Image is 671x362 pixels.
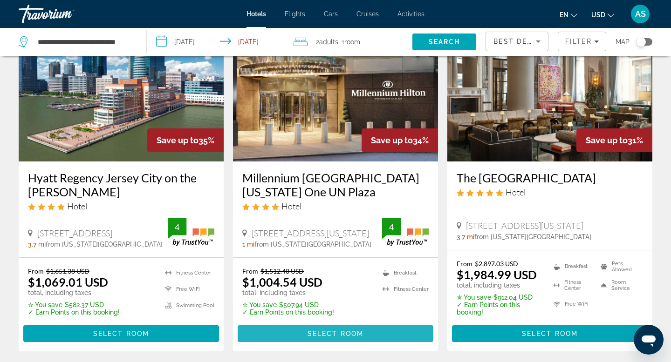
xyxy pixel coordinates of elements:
span: AS [635,9,646,19]
a: The [GEOGRAPHIC_DATA] [457,171,643,185]
button: Select Room [23,325,219,342]
button: Select Room [238,325,433,342]
a: Activities [397,10,425,18]
a: Hyatt Regency Jersey City on the [PERSON_NAME] [28,171,214,199]
ins: $1,004.54 USD [242,275,322,289]
img: TrustYou guest rating badge [382,218,429,246]
span: USD [591,11,605,19]
li: Fitness Center [549,278,596,292]
iframe: Button to launch messaging window [634,325,664,355]
span: [STREET_ADDRESS][US_STATE] [466,221,583,231]
del: $1,651.38 USD [46,267,89,275]
span: Hotel [506,187,526,197]
span: Map [616,35,630,48]
span: Save up to [371,135,413,145]
span: ✮ You save [242,301,277,308]
span: [STREET_ADDRESS] [37,228,112,238]
p: total, including taxes [28,289,120,296]
span: 2 [316,35,338,48]
div: 4 [168,221,186,233]
a: Travorium [19,2,112,26]
del: $1,512.48 USD [260,267,304,275]
ins: $1,069.01 USD [28,275,108,289]
span: Best Deals [493,38,542,45]
img: TrustYou guest rating badge [168,218,214,246]
span: Select Room [93,330,149,337]
div: 4 star Hotel [28,201,214,211]
span: From [457,260,472,268]
span: Search [429,38,460,46]
p: ✓ Earn Points on this booking! [28,308,120,316]
li: Breakfast [549,260,596,274]
span: 3.7 mi [457,233,474,241]
span: [STREET_ADDRESS][US_STATE] [252,228,369,238]
button: Toggle map [630,38,652,46]
span: from [US_STATE][GEOGRAPHIC_DATA] [46,241,163,248]
button: Select Room [452,325,648,342]
span: Hotel [67,201,87,211]
button: Change currency [591,8,614,21]
img: Millennium Hilton New York One UN Plaza [233,13,438,161]
a: Hotels [246,10,266,18]
button: Change language [560,8,577,21]
li: Swimming Pool [160,300,214,311]
a: Cruises [356,10,379,18]
span: Flights [285,10,305,18]
a: Select Room [23,327,219,337]
span: 3.7 mi [28,241,46,248]
li: Breakfast [378,267,429,279]
span: Save up to [157,135,199,145]
img: The Wall Street Hotel [447,13,652,161]
p: total, including taxes [242,289,334,296]
p: $582.37 USD [28,301,120,308]
li: Free WiFi [549,297,596,311]
a: Select Room [238,327,433,337]
li: Free WiFi [160,283,214,295]
span: en [560,11,568,19]
span: Select Room [308,330,363,337]
button: User Menu [628,4,652,24]
del: $2,897.03 USD [475,260,518,268]
button: Travelers: 2 adults, 0 children [284,28,412,56]
span: Save up to [586,135,628,145]
li: Pets Allowed [596,260,643,274]
p: $507.94 USD [242,301,334,308]
span: Hotel [281,201,301,211]
img: Hyatt Regency Jersey City on the Hudson [19,13,224,161]
span: 1 mi [242,241,254,248]
li: Fitness Center [160,267,214,279]
a: Cars [324,10,338,18]
span: from [US_STATE][GEOGRAPHIC_DATA] [474,233,591,241]
span: ✮ You save [28,301,62,308]
span: From [242,267,258,275]
span: Adults [319,38,338,46]
mat-select: Sort by [493,36,541,47]
span: From [28,267,44,275]
ins: $1,984.99 USD [457,268,537,282]
span: , 1 [338,35,360,48]
div: 4 [382,221,401,233]
li: Fitness Center [378,283,429,295]
input: Search hotel destination [37,35,132,49]
span: ✮ You save [457,294,491,301]
div: 34% [362,128,438,152]
a: Select Room [452,327,648,337]
button: Filters [558,32,606,51]
button: Search [412,34,476,50]
p: ✓ Earn Points on this booking! [242,308,334,316]
li: Room Service [596,278,643,292]
div: 35% [147,128,224,152]
span: Filter [565,38,592,45]
span: Room [344,38,360,46]
a: Millennium [GEOGRAPHIC_DATA][US_STATE] One UN Plaza [242,171,429,199]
